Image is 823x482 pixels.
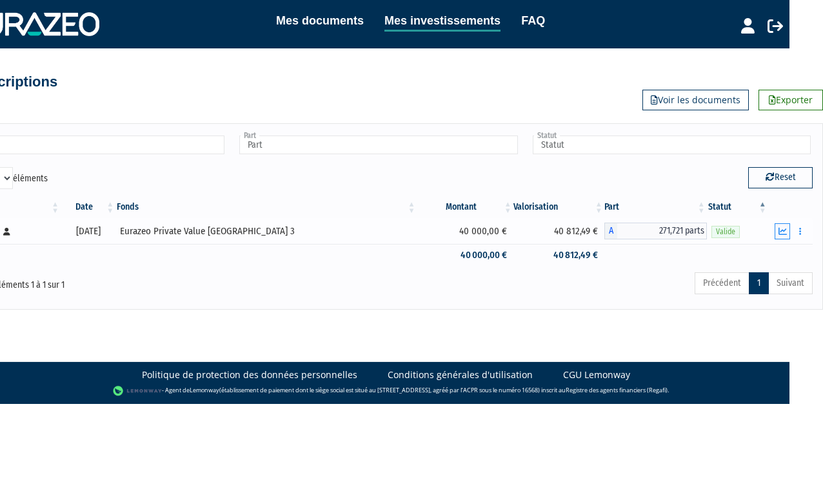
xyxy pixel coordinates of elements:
th: Valorisation: activer pour trier la colonne par ordre croissant [513,196,604,218]
td: 40 812,49 € [513,218,604,244]
span: 271,721 parts [617,223,707,239]
div: A - Eurazeo Private Value Europe 3 [604,223,707,239]
td: 40 812,49 € [513,244,604,266]
a: Registre des agents financiers (Regafi) [566,386,668,394]
th: Montant: activer pour trier la colonne par ordre croissant [417,196,513,218]
a: Politique de protection des données personnelles [142,368,357,381]
a: Mes documents [276,12,364,30]
a: 1 [749,272,769,294]
a: Lemonway [190,386,219,394]
th: Date: activer pour trier la colonne par ordre croissant [61,196,115,218]
a: CGU Lemonway [563,368,630,381]
span: A [604,223,617,239]
a: Précédent [695,272,749,294]
th: Part: activer pour trier la colonne par ordre croissant [604,196,707,218]
th: Statut : activer pour trier la colonne par ordre d&eacute;croissant [707,196,768,218]
td: 40 000,00 € [417,244,513,266]
a: Voir les documents [642,90,749,110]
img: logo-lemonway.png [113,385,163,397]
a: Mes investissements [384,12,501,32]
td: 40 000,00 € [417,218,513,244]
div: Eurazeo Private Value [GEOGRAPHIC_DATA] 3 [120,225,412,238]
a: Conditions générales d'utilisation [388,368,533,381]
th: Fonds: activer pour trier la colonne par ordre croissant [115,196,417,218]
i: [Français] Personne physique [3,228,10,236]
span: Valide [711,226,740,238]
button: Reset [748,167,813,188]
div: [DATE] [65,225,111,238]
a: Exporter [759,90,823,110]
a: Suivant [768,272,813,294]
a: FAQ [521,12,545,30]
